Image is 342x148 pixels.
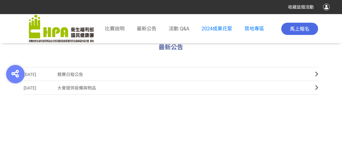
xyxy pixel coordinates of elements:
span: 比賽說明 [105,26,125,32]
a: 質地專區 [244,26,264,32]
span: [DATE] [24,81,58,95]
span: 馬上報名 [290,26,309,32]
a: 2024成果花絮 [202,26,232,32]
span: 競賽日程公告 [58,68,306,82]
span: 最新公告 [137,26,156,32]
span: [DATE] [24,68,58,82]
img: 「2025銀領新食尚 銀養創新料理」競賽 [29,15,94,43]
span: 大會提供設備與物品 [58,81,306,95]
span: 收藏這個活動 [288,5,314,9]
span: 活動 Q&A [169,26,189,32]
a: [DATE]大會提供設備與物品 [24,81,318,95]
a: 活動 Q&A [169,25,189,32]
button: 馬上報名 [281,23,318,35]
a: 比賽說明 [105,25,125,32]
a: [DATE]競賽日程公告 [24,67,318,81]
a: 最新公告 [137,25,156,32]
